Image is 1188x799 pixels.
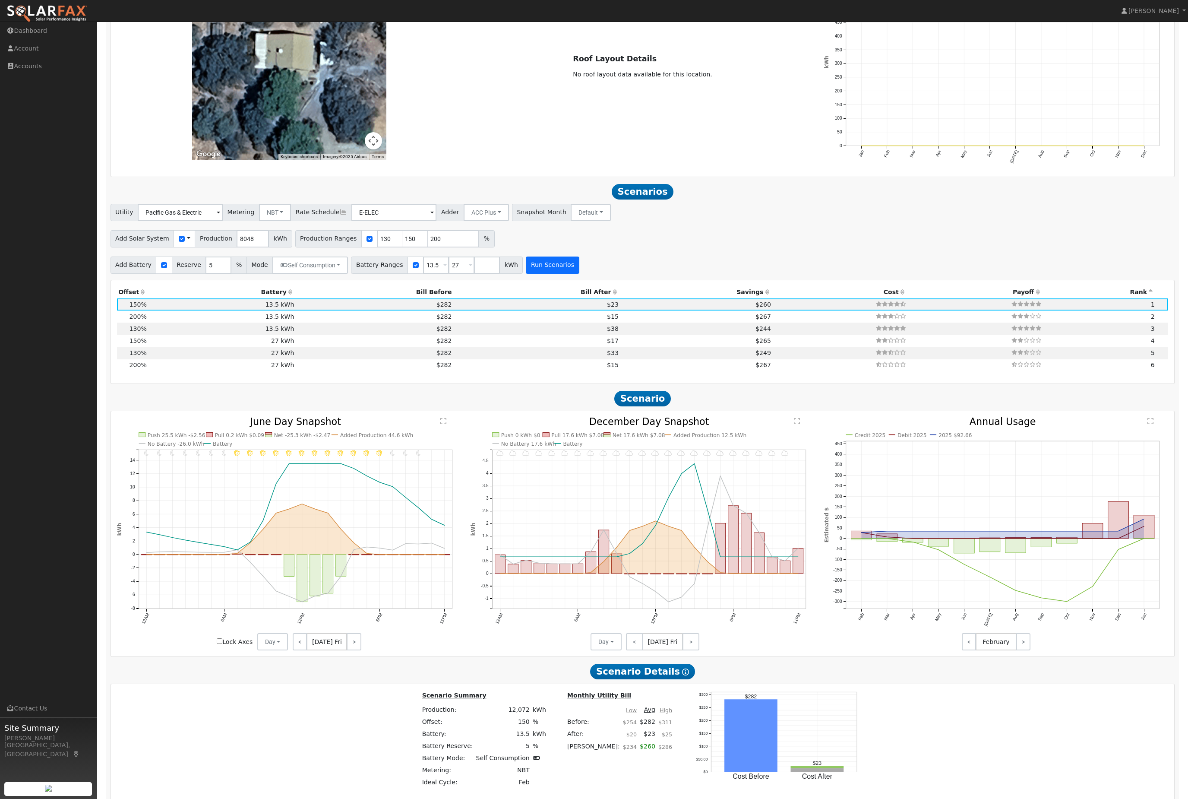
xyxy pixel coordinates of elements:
i: 12AM - Clear [144,450,148,456]
circle: onclick="" [859,144,863,148]
button: Keyboard shortcuts [281,154,318,160]
circle: onclick="" [911,144,914,148]
span: 1 [1151,301,1155,308]
circle: onclick="" [339,462,343,465]
span: $265 [755,337,771,344]
circle: onclick="" [602,528,605,532]
circle: onclick="" [962,144,966,148]
i: 7PM - Cloudy [742,450,750,456]
span: 200% [130,361,147,368]
text: Mar [909,149,916,159]
text: 4.5 [482,458,488,463]
text: Sep [1063,149,1071,159]
circle: onclick="" [680,529,683,532]
text: 4 [133,525,135,530]
circle: onclick="" [988,529,992,533]
text: Push 0 kWh $0 [501,432,540,438]
text: 10 [130,485,135,489]
span: Metering [222,204,259,221]
span: $267 [755,313,771,320]
text: 8 [133,498,135,503]
text: Added Production 12.5 kWh [673,432,746,438]
circle: onclick="" [758,531,761,534]
circle: onclick="" [667,496,670,499]
i: 11AM - Cloudy [638,450,646,456]
i: 5AM - Clear [209,450,214,456]
text: 350 [834,48,842,52]
text: No Battery -26.0 kWh [148,441,205,447]
span: 4 [1151,337,1155,344]
circle: onclick="" [719,474,722,478]
text: 0 [839,536,842,541]
rect: onclick="" [741,513,752,574]
circle: onclick="" [1065,144,1069,148]
circle: onclick="" [1117,144,1120,148]
span: $282 [436,361,452,368]
text: 4 [486,471,488,476]
circle: onclick="" [158,533,161,536]
span: 130% [130,349,147,356]
text: 2025 $92.66 [938,432,972,438]
a: Open this area in Google Maps (opens a new window) [194,149,223,160]
td: 27 kWh [148,347,296,359]
span: Imagery ©2025 Airbus [323,154,367,159]
circle: onclick="" [300,462,304,465]
text:  [1148,418,1154,425]
span: 3 [1151,325,1155,332]
circle: onclick="" [1039,529,1043,533]
text: 300 [834,473,842,478]
circle: onclick="" [288,462,291,465]
circle: onclick="" [1142,537,1146,540]
a: Terms (opens in new tab) [372,154,384,159]
label: Lock Axes [217,637,253,647]
circle: onclick="" [430,517,433,521]
span: $267 [755,361,771,368]
circle: onclick="" [962,529,966,533]
text: 3.5 [482,483,488,488]
text: 50 [837,130,842,135]
td: No roof layout data available for this location. [572,68,714,80]
circle: onclick="" [1117,537,1120,540]
text: May [960,149,967,159]
circle: onclick="" [1014,529,1017,533]
i: 6AM - Clear [222,450,227,456]
circle: onclick="" [745,511,748,515]
text: Aug [1037,149,1045,159]
i: 2AM - Clear [170,450,174,456]
span: 130% [130,325,147,332]
span: 150% [130,301,147,308]
text: 400 [834,34,842,38]
text: Added Production 44.6 kWh [340,432,413,438]
circle: onclick="" [937,537,940,540]
i: 11AM - Clear [286,450,291,456]
text:  [794,418,800,425]
span: Mode [246,257,273,274]
circle: onclick="" [145,530,148,534]
circle: onclick="" [693,462,696,465]
span: $33 [607,349,619,356]
text: 100 [834,515,842,520]
span: [PERSON_NAME] [1128,7,1179,14]
span: Production [195,230,237,247]
circle: onclick="" [654,524,657,527]
text: 350 [834,462,842,467]
i: 3AM - Clear [183,450,188,456]
circle: onclick="" [732,504,735,507]
text: Net 17.6 kWh $7.08 [613,432,665,438]
circle: onclick="" [275,511,278,515]
i: 4PM - Clear [351,450,357,456]
circle: onclick="" [326,462,330,465]
circle: onclick="" [1091,144,1094,148]
text: Feb [883,149,890,159]
i: 5PM - Clear [364,450,370,456]
circle: onclick="" [326,511,330,515]
circle: onclick="" [885,537,888,540]
span: Add Solar System [111,230,174,247]
circle: onclick="" [988,144,992,148]
text: Nov [1114,149,1122,159]
td: 27 kWh [148,335,296,347]
text: June Day Snapshot [249,416,341,427]
circle: onclick="" [911,529,914,533]
text: 3 [486,496,488,501]
img: retrieve [45,785,52,792]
